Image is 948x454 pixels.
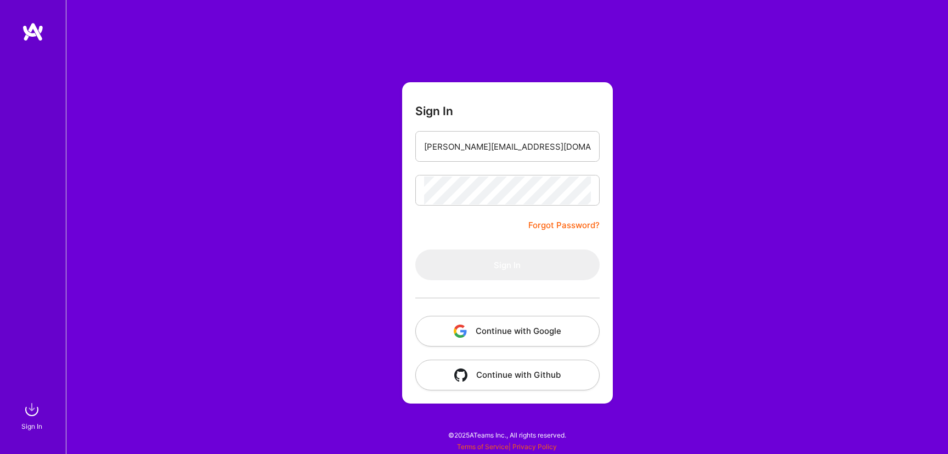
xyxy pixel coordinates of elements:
[415,360,600,390] button: Continue with Github
[22,22,44,42] img: logo
[415,316,600,347] button: Continue with Google
[21,399,43,421] img: sign in
[454,368,467,382] img: icon
[424,133,591,161] input: Email...
[528,219,600,232] a: Forgot Password?
[21,421,42,432] div: Sign In
[454,325,467,338] img: icon
[457,442,509,451] a: Terms of Service
[415,249,600,280] button: Sign In
[457,442,557,451] span: |
[415,104,453,118] h3: Sign In
[512,442,557,451] a: Privacy Policy
[23,399,43,432] a: sign inSign In
[66,421,948,449] div: © 2025 ATeams Inc., All rights reserved.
